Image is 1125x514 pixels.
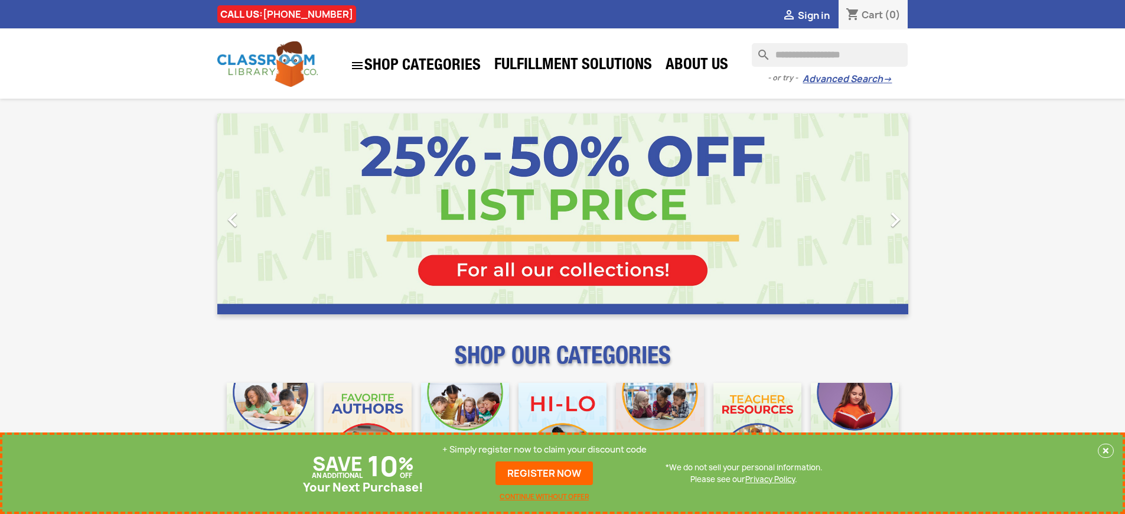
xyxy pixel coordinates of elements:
span: - or try - [768,72,803,84]
input: Search [752,43,908,67]
a: [PHONE_NUMBER] [263,8,353,21]
a: SHOP CATEGORIES [344,53,487,79]
p: SHOP OUR CATEGORIES [217,352,908,373]
img: CLC_Dyslexia_Mobile.jpg [811,383,899,471]
img: CLC_HiLo_Mobile.jpg [519,383,606,471]
a: Previous [217,113,321,314]
img: Classroom Library Company [217,41,318,87]
i: search [752,43,766,57]
img: CLC_Favorite_Authors_Mobile.jpg [324,383,412,471]
a:  Sign in [782,9,830,22]
a: Advanced Search→ [803,73,892,85]
i:  [782,9,796,23]
span: → [883,73,892,85]
div: CALL US: [217,5,356,23]
i:  [350,58,364,73]
i:  [881,205,910,235]
a: Fulfillment Solutions [488,54,658,78]
i:  [218,205,247,235]
span: Sign in [798,9,830,22]
img: CLC_Teacher_Resources_Mobile.jpg [713,383,801,471]
img: CLC_Fiction_Nonfiction_Mobile.jpg [616,383,704,471]
span: Cart [862,8,883,21]
i: shopping_cart [846,8,860,22]
a: About Us [660,54,734,78]
ul: Carousel container [217,113,908,314]
img: CLC_Bulk_Mobile.jpg [227,383,315,471]
a: Next [804,113,908,314]
img: CLC_Phonics_And_Decodables_Mobile.jpg [421,383,509,471]
span: (0) [885,8,901,21]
